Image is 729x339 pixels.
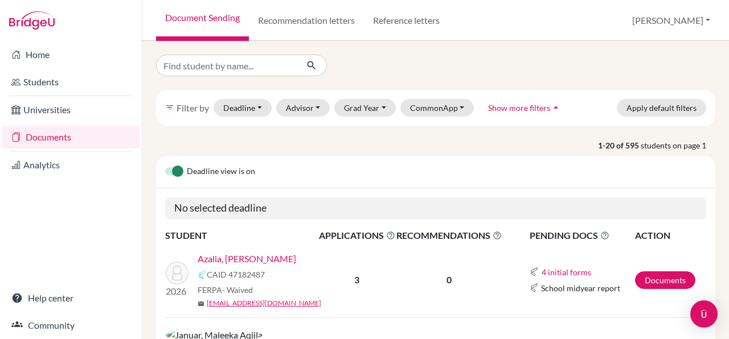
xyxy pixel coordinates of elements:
[319,229,395,242] span: APPLICATIONS
[165,197,706,219] h5: No selected deadline
[165,103,174,112] i: filter_list
[177,102,209,113] span: Filter by
[9,11,55,30] img: Bridge-U
[334,99,396,117] button: Grad Year
[166,262,189,284] img: Azalia, Aisha Aqila
[541,266,592,279] button: 4 initial forms
[598,139,641,151] strong: 1-20 of 595
[207,268,265,280] span: CAID 47182487
[354,274,359,285] b: 3
[156,55,297,76] input: Find student by name...
[198,270,207,279] img: Common App logo
[635,271,695,289] a: Documents
[634,228,706,243] th: ACTION
[198,284,253,296] span: FERPA
[690,300,718,328] div: Open Intercom Messenger
[396,273,502,287] p: 0
[2,71,140,93] a: Students
[530,283,539,292] img: Common App logo
[2,287,140,309] a: Help center
[198,252,296,266] a: Azalia, [PERSON_NAME]
[166,284,189,298] p: 2026
[2,43,140,66] a: Home
[2,314,140,337] a: Community
[530,229,634,242] span: PENDING DOCS
[276,99,330,117] button: Advisor
[207,298,321,308] a: [EMAIL_ADDRESS][DOMAIN_NAME]
[488,103,550,113] span: Show more filters
[222,285,253,295] span: - Waived
[2,154,140,176] a: Analytics
[627,10,715,31] button: [PERSON_NAME]
[530,267,539,276] img: Common App logo
[165,228,318,243] th: STUDENT
[2,98,140,121] a: Universities
[641,139,715,151] span: students on page 1
[187,165,255,179] span: Deadline view is on
[400,99,474,117] button: CommonApp
[550,102,562,113] i: arrow_drop_up
[214,99,272,117] button: Deadline
[2,126,140,148] a: Documents
[396,229,502,242] span: RECOMMENDATIONS
[617,99,706,117] button: Apply default filters
[541,282,620,294] span: School midyear report
[198,300,204,307] span: mail
[478,99,571,117] button: Show more filtersarrow_drop_up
